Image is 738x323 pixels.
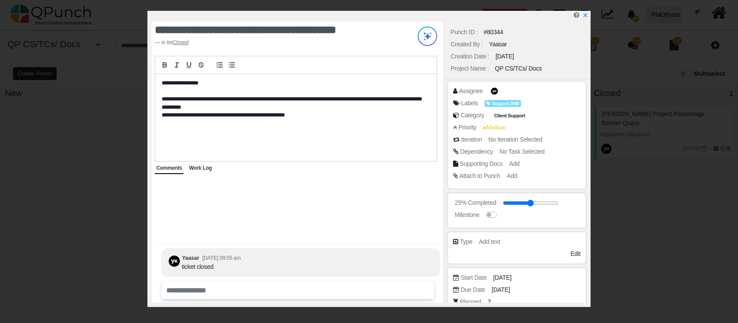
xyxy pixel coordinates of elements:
[495,52,514,61] div: [DATE]
[484,28,503,37] div: #80344
[460,147,493,156] div: Dependency
[450,64,489,73] div: Project Name :
[155,39,388,46] footer: in list
[450,52,489,61] div: Creation Date :
[495,64,542,73] div: QP CS/TCs/ Docs
[499,148,544,155] span: No Task Selected
[450,40,482,49] div: Created By :
[492,112,527,120] span: Client Support
[483,124,506,130] span: Medium
[458,123,476,132] div: Priority
[491,87,498,95] img: avatar
[460,159,502,168] div: Supporting Docs
[460,285,485,294] div: Due Date
[156,165,182,171] span: Comments
[489,40,507,49] div: Yaasar
[461,135,482,144] div: Iteration
[460,297,481,307] div: Planned
[455,210,479,220] div: Milestone
[492,285,510,294] span: [DATE]
[182,255,199,261] b: Yaasar
[450,28,478,37] div: Punch ID :
[507,172,517,179] span: Add
[460,273,486,282] div: Start Date
[485,99,521,108] span: <div><span class="badge badge-secondary" style="background-color: #73D8FF"> <i class="fa fa-tag p...
[460,237,472,246] div: type
[509,160,520,167] span: Add
[461,99,478,108] div: Labels
[485,100,521,107] span: Support IRW
[455,198,496,207] div: 25% Completed
[489,136,543,143] span: No Iteration Selected
[493,273,511,282] span: [DATE]
[173,39,188,45] cite: Source Title
[202,255,241,261] small: [DATE] 09:55 am
[488,297,491,307] span: 2
[574,12,579,18] i: Edit Punch
[479,238,500,245] span: Add text
[173,39,188,45] u: Closed
[460,111,484,120] div: Category
[582,12,588,19] a: x
[571,250,581,257] span: Edit
[459,87,482,96] div: Assignee
[189,165,212,171] span: Work Log
[459,171,500,181] div: Attach to Punch
[491,87,498,95] span: Yaasar
[182,262,240,271] div: ticket closed
[418,26,437,46] img: Try writing with AI
[582,12,588,18] svg: x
